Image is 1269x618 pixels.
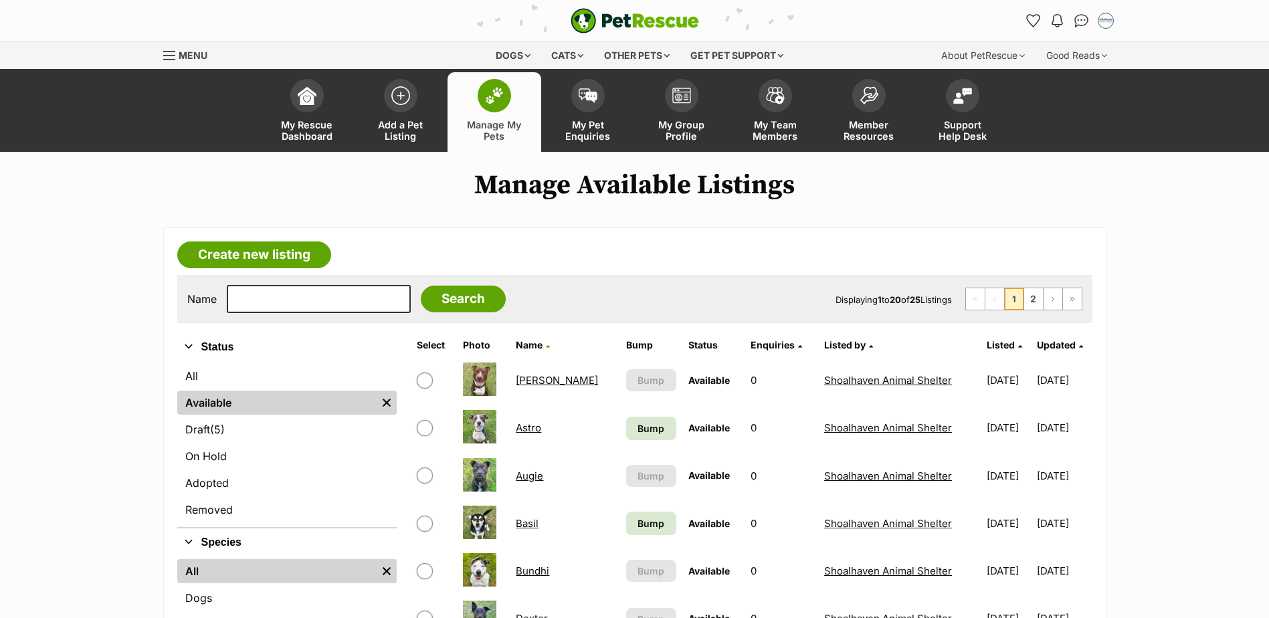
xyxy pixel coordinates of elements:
[260,72,354,152] a: My Rescue Dashboard
[558,119,618,142] span: My Pet Enquiries
[1063,288,1082,310] a: Last page
[683,334,744,356] th: Status
[579,88,597,103] img: pet-enquiries-icon-7e3ad2cf08bfb03b45e93fb7055b45f3efa6380592205ae92323e6603595dc1f.svg
[210,421,225,437] span: (5)
[745,119,805,142] span: My Team Members
[745,405,817,451] td: 0
[1099,14,1112,27] img: Jodie Parnell profile pic
[878,294,882,305] strong: 1
[177,417,397,441] a: Draft
[638,516,664,530] span: Bump
[1044,288,1062,310] a: Next page
[177,444,397,468] a: On Hold
[824,517,952,530] a: Shoalhaven Animal Shelter
[672,88,691,104] img: group-profile-icon-3fa3cf56718a62981997c0bc7e787c4b2cf8bcc04b72c1350f741eb67cf2f40e.svg
[981,453,1035,499] td: [DATE]
[745,548,817,594] td: 0
[485,87,504,104] img: manage-my-pets-icon-02211641906a0b7f246fdf0571729dbe1e7629f14944591b6c1af311fb30b64b.svg
[486,42,540,69] div: Dogs
[458,334,509,356] th: Photo
[688,470,730,481] span: Available
[177,534,397,551] button: Species
[626,417,676,440] a: Bump
[965,288,1082,310] nav: Pagination
[745,357,817,403] td: 0
[745,453,817,499] td: 0
[985,288,1004,310] span: Previous page
[1047,10,1068,31] button: Notifications
[177,361,397,527] div: Status
[391,86,410,105] img: add-pet-listing-icon-0afa8454b4691262ce3f59096e99ab1cd57d4a30225e0717b998d2c9b9846f56.svg
[354,72,448,152] a: Add a Pet Listing
[824,374,952,387] a: Shoalhaven Animal Shelter
[638,373,664,387] span: Bump
[981,548,1035,594] td: [DATE]
[751,339,795,350] span: translation missing: en.admin.listings.index.attributes.enquiries
[981,357,1035,403] td: [DATE]
[1037,548,1091,594] td: [DATE]
[824,339,873,350] a: Listed by
[824,470,952,482] a: Shoalhaven Animal Shelter
[1074,14,1088,27] img: chat-41dd97257d64d25036548639549fe6c8038ab92f7586957e7f3b1b290dea8141.svg
[890,294,901,305] strong: 20
[571,8,699,33] img: logo-e224e6f780fb5917bec1dbf3a21bbac754714ae5b6737aabdf751b685950b380.svg
[745,500,817,546] td: 0
[1037,500,1091,546] td: [DATE]
[1023,10,1116,31] ul: Account quick links
[1037,405,1091,451] td: [DATE]
[981,405,1035,451] td: [DATE]
[860,86,878,104] img: member-resources-icon-8e73f808a243e03378d46382f2149f9095a855e16c252ad45f914b54edf8863c.svg
[177,241,331,268] a: Create new listing
[1037,42,1116,69] div: Good Reads
[626,560,676,582] button: Bump
[688,518,730,529] span: Available
[541,72,635,152] a: My Pet Enquiries
[688,422,730,433] span: Available
[163,42,217,66] a: Menu
[621,334,682,356] th: Bump
[177,586,397,610] a: Dogs
[1024,288,1043,310] a: Page 2
[516,339,550,350] a: Name
[516,517,539,530] a: Basil
[1005,288,1023,310] span: Page 1
[635,72,728,152] a: My Group Profile
[448,72,541,152] a: Manage My Pets
[516,339,543,350] span: Name
[638,564,664,578] span: Bump
[571,8,699,33] a: PetRescue
[177,338,397,356] button: Status
[464,119,524,142] span: Manage My Pets
[688,565,730,577] span: Available
[1037,339,1076,350] span: Updated
[824,564,952,577] a: Shoalhaven Animal Shelter
[824,421,952,434] a: Shoalhaven Animal Shelter
[966,288,985,310] span: First page
[638,469,664,483] span: Bump
[1037,339,1083,350] a: Updated
[516,470,543,482] a: Augie
[1052,14,1062,27] img: notifications-46538b983faf8c2785f20acdc204bb7945ddae34d4c08c2a6579f10ce5e182be.svg
[371,119,431,142] span: Add a Pet Listing
[411,334,457,356] th: Select
[766,87,785,104] img: team-members-icon-5396bd8760b3fe7c0b43da4ab00e1e3bb1a5d9ba89233759b79545d2d3fc5d0d.svg
[652,119,712,142] span: My Group Profile
[987,339,1022,350] a: Listed
[933,119,993,142] span: Support Help Desk
[177,498,397,522] a: Removed
[177,471,397,495] a: Adopted
[516,421,541,434] a: Astro
[953,88,972,104] img: help-desk-icon-fdf02630f3aa405de69fd3d07c3f3aa587a6932b1a1747fa1d2bba05be0121f9.svg
[1037,453,1091,499] td: [DATE]
[839,119,899,142] span: Member Resources
[516,374,598,387] a: [PERSON_NAME]
[377,391,397,415] a: Remove filter
[981,500,1035,546] td: [DATE]
[177,364,397,388] a: All
[626,369,676,391] button: Bump
[1023,10,1044,31] a: Favourites
[1071,10,1092,31] a: Conversations
[728,72,822,152] a: My Team Members
[177,391,377,415] a: Available
[638,421,664,435] span: Bump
